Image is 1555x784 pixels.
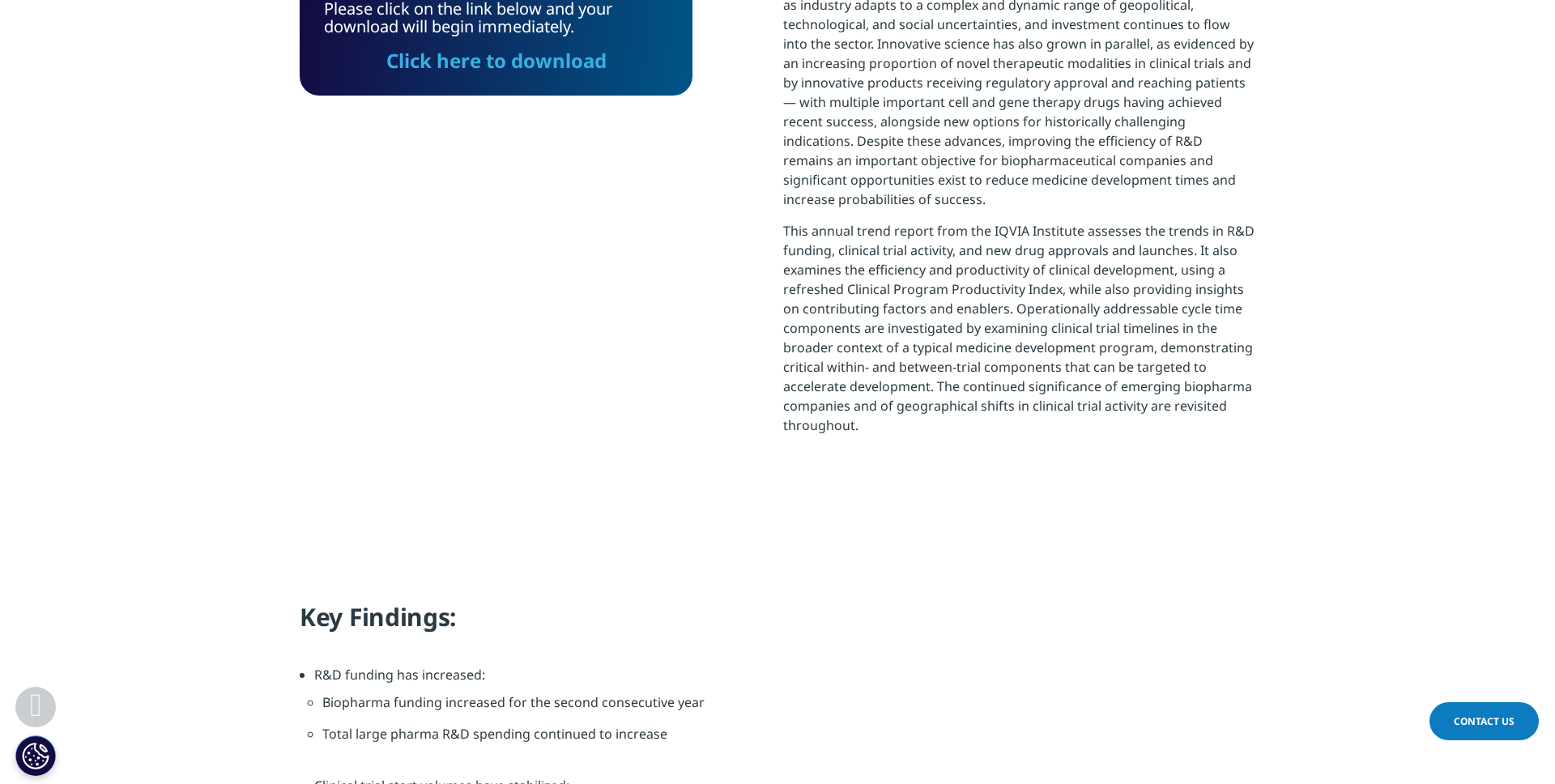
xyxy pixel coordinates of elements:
[783,221,1255,447] p: This annual trend report from the IQVIA Institute assesses the trends in R&D funding, clinical tr...
[15,735,56,776] button: Cookie Settings
[322,724,1247,756] li: Total large pharma R&D spending continued to increase
[386,47,607,74] a: Click here to download
[300,601,1255,646] h4: Key Findings:
[322,692,1247,724] li: Biopharma funding increased for the second consecutive year
[314,665,1255,776] li: R&D funding has increased:
[1454,714,1515,728] span: Contact Us
[1429,702,1539,740] a: Contact Us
